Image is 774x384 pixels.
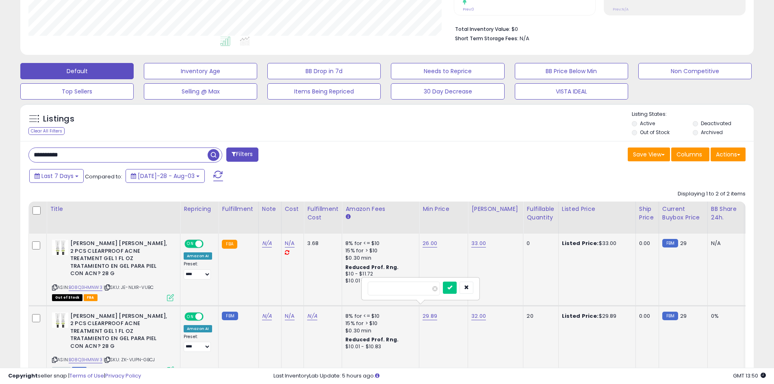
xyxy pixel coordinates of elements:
a: Privacy Policy [105,372,141,380]
img: 41dTr4FtK3L._SL40_.jpg [52,240,68,255]
div: Displaying 1 to 2 of 2 items [678,190,746,198]
a: 32.00 [471,312,486,320]
small: FBM [222,312,238,320]
a: N/A [307,312,317,320]
div: Preset: [184,261,212,280]
li: $0 [455,24,739,33]
a: B08Q3HMNW3 [69,356,102,363]
small: Amazon Fees. [345,213,350,221]
a: N/A [262,312,272,320]
a: N/A [285,312,295,320]
p: Listing States: [632,111,754,118]
div: 20 [527,312,552,320]
button: Needs to Reprice [391,63,504,79]
label: Out of Stock [640,129,670,136]
a: Terms of Use [69,372,104,380]
button: Non Competitive [638,63,752,79]
span: | SKU: JE-NLXR-VUBC [104,284,154,291]
span: 2025-08-11 13:50 GMT [733,372,766,380]
div: Fulfillable Quantity [527,205,555,222]
b: Reduced Prof. Rng. [345,264,399,271]
div: [PERSON_NAME] [471,205,520,213]
span: 29 [680,312,687,320]
span: N/A [520,35,529,42]
span: ON [185,241,195,247]
div: seller snap | | [8,372,141,380]
button: 30 Day Decrease [391,83,504,100]
button: Inventory Age [144,63,257,79]
b: Short Term Storage Fees: [455,35,518,42]
div: Clear All Filters [28,127,65,135]
div: 15% for > $10 [345,247,413,254]
div: 0% [711,312,738,320]
a: N/A [262,239,272,247]
div: $0.30 min [345,254,413,262]
div: $0.30 min [345,327,413,334]
div: BB Share 24h. [711,205,741,222]
div: Amazon AI [184,325,212,332]
label: Deactivated [701,120,731,127]
button: Default [20,63,134,79]
a: 33.00 [471,239,486,247]
button: VISTA IDEAL [515,83,628,100]
span: Columns [676,150,702,158]
img: 41dTr4FtK3L._SL40_.jpg [52,312,68,328]
a: 29.89 [423,312,437,320]
label: Archived [701,129,723,136]
button: BB Drop in 7d [267,63,381,79]
b: Listed Price: [562,312,599,320]
div: Amazon AI [184,252,212,260]
div: Repricing [184,205,215,213]
div: 8% for <= $10 [345,312,413,320]
div: N/A [711,240,738,247]
span: | SKU: ZK-VUPN-GBCJ [104,356,155,363]
span: [DATE]-28 - Aug-03 [138,172,195,180]
b: Total Inventory Value: [455,26,510,33]
small: Prev: 0 [463,7,474,12]
div: Ship Price [639,205,655,222]
div: 0 [527,240,552,247]
span: OFF [202,313,215,320]
div: 0.00 [639,240,653,247]
div: 15% for > $10 [345,320,413,327]
a: N/A [285,239,295,247]
a: B08Q3HMNW3 [69,284,102,291]
div: 3.68 [307,240,336,247]
div: Current Buybox Price [662,205,704,222]
span: Last 7 Days [41,172,74,180]
div: Amazon Fees [345,205,416,213]
div: 0.00 [639,312,653,320]
div: Note [262,205,278,213]
button: [DATE]-28 - Aug-03 [126,169,205,183]
label: Active [640,120,655,127]
div: Last InventoryLab Update: 5 hours ago. [273,372,766,380]
div: Min Price [423,205,464,213]
div: $10.01 - $10.83 [345,278,413,284]
small: FBA [222,240,237,249]
span: ON [185,313,195,320]
small: FBM [662,239,678,247]
div: Fulfillment Cost [307,205,338,222]
button: Items Being Repriced [267,83,381,100]
b: [PERSON_NAME] [PERSON_NAME], 2 PCS CLEARPROOF ACNE TREATMENT GEL 1 FL OZ TRATAMIENTO EN GEL PARA ... [70,312,169,352]
div: $29.89 [562,312,629,320]
small: FBM [662,312,678,320]
button: Selling @ Max [144,83,257,100]
div: Listed Price [562,205,632,213]
a: 26.00 [423,239,437,247]
button: Last 7 Days [29,169,84,183]
span: All listings that are currently out of stock and unavailable for purchase on Amazon [52,294,82,301]
span: OFF [202,241,215,247]
div: $10.01 - $10.83 [345,343,413,350]
button: Save View [628,148,670,161]
b: Reduced Prof. Rng. [345,336,399,343]
button: Top Sellers [20,83,134,100]
div: Cost [285,205,301,213]
div: ASIN: [52,240,174,300]
button: BB Price Below Min [515,63,628,79]
b: Listed Price: [562,239,599,247]
span: 29 [680,239,687,247]
small: Prev: N/A [613,7,629,12]
button: Actions [711,148,746,161]
button: Filters [226,148,258,162]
